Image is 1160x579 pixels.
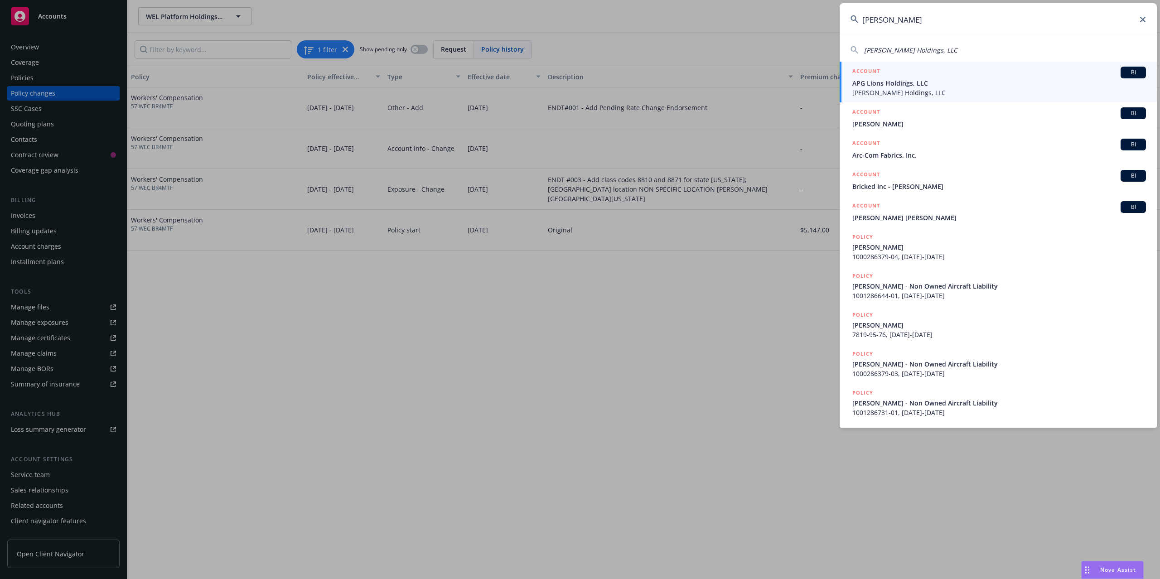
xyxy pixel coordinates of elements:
span: [PERSON_NAME] Holdings, LLC [852,88,1146,97]
h5: POLICY [852,232,873,241]
h5: POLICY [852,388,873,397]
span: [PERSON_NAME] - Non Owned Aircraft Liability [852,359,1146,369]
span: [PERSON_NAME] [852,320,1146,330]
a: POLICY[PERSON_NAME] - Non Owned Aircraft Liability1001286731-01, [DATE]-[DATE] [840,383,1157,422]
a: ACCOUNTBIBricked Inc - [PERSON_NAME] [840,165,1157,196]
h5: ACCOUNT [852,139,880,150]
span: BI [1124,140,1142,149]
input: Search... [840,3,1157,36]
h5: POLICY [852,310,873,319]
span: 1001286731-01, [DATE]-[DATE] [852,408,1146,417]
h5: ACCOUNT [852,67,880,77]
button: Nova Assist [1081,561,1144,579]
a: ACCOUNTBI[PERSON_NAME] [840,102,1157,134]
span: BI [1124,203,1142,211]
a: ACCOUNTBI[PERSON_NAME] [PERSON_NAME] [840,196,1157,227]
span: 1001286644-01, [DATE]-[DATE] [852,291,1146,300]
span: [PERSON_NAME] [852,242,1146,252]
a: POLICY[PERSON_NAME]1000286379-04, [DATE]-[DATE] [840,227,1157,266]
span: [PERSON_NAME] [852,119,1146,129]
span: [PERSON_NAME] - Non Owned Aircraft Liability [852,398,1146,408]
span: BI [1124,109,1142,117]
span: BI [1124,172,1142,180]
span: Nova Assist [1100,566,1136,574]
div: Drag to move [1082,561,1093,579]
a: POLICY[PERSON_NAME] - Non Owned Aircraft Liability1001286644-01, [DATE]-[DATE] [840,266,1157,305]
span: [PERSON_NAME] Holdings, LLC [864,46,957,54]
span: BI [1124,68,1142,77]
span: 1000286379-04, [DATE]-[DATE] [852,252,1146,261]
span: 1000286379-03, [DATE]-[DATE] [852,369,1146,378]
a: ACCOUNTBIArc-Com Fabrics, Inc. [840,134,1157,165]
span: APG Lions Holdings, LLC [852,78,1146,88]
h5: POLICY [852,271,873,280]
span: Arc-Com Fabrics, Inc. [852,150,1146,160]
h5: ACCOUNT [852,107,880,118]
span: [PERSON_NAME] [PERSON_NAME] [852,213,1146,222]
span: 7819-95-76, [DATE]-[DATE] [852,330,1146,339]
span: [PERSON_NAME] - Non Owned Aircraft Liability [852,281,1146,291]
h5: ACCOUNT [852,170,880,181]
a: POLICY[PERSON_NAME] - Non Owned Aircraft Liability1000286379-03, [DATE]-[DATE] [840,344,1157,383]
a: ACCOUNTBIAPG Lions Holdings, LLC[PERSON_NAME] Holdings, LLC [840,62,1157,102]
h5: ACCOUNT [852,201,880,212]
a: POLICY[PERSON_NAME]7819-95-76, [DATE]-[DATE] [840,305,1157,344]
span: Bricked Inc - [PERSON_NAME] [852,182,1146,191]
h5: POLICY [852,349,873,358]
